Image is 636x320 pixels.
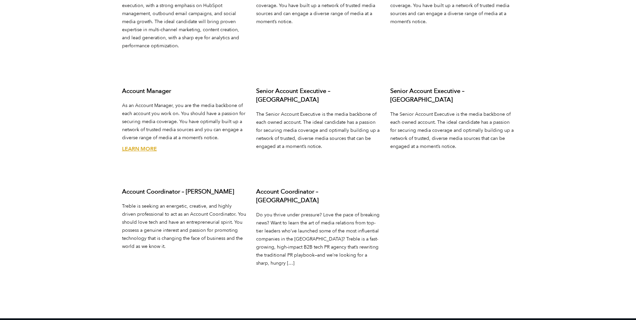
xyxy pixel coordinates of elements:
p: Treble is seeking an energetic, creative, and highly driven professional to act as an Account Coo... [122,202,246,251]
h3: Account Manager [122,87,246,96]
h3: Account Coordinator – [PERSON_NAME] [122,188,246,196]
h3: Account Coordinator – [GEOGRAPHIC_DATA] [256,188,380,205]
p: As an Account Manager, you are the media backbone of each account you work on. You should have a ... [122,102,246,142]
h3: Senior Account Executive – [GEOGRAPHIC_DATA] [390,87,514,104]
p: Do you thrive under pressure? Love the pace of breaking news? Want to learn the art of media rela... [256,211,380,267]
p: The Senior Account Executive is the media backbone of each owned account. The ideal candidate has... [256,110,380,151]
p: The Senior Account Executive is the media backbone of each owned account. The ideal candidate has... [390,110,514,151]
h3: Senior Account Executive – [GEOGRAPHIC_DATA] [256,87,380,104]
a: Account Manager [122,145,157,153]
